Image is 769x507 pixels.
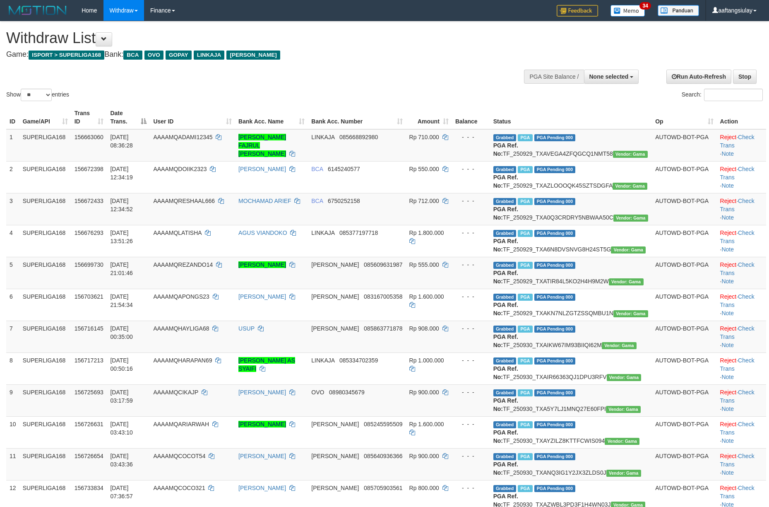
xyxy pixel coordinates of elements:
[409,198,439,204] span: Rp 712.000
[720,421,755,436] a: Check Trans
[557,5,598,17] img: Feedback.jpg
[238,261,286,268] a: [PERSON_NAME]
[493,429,518,444] b: PGA Ref. No:
[364,485,402,491] span: Copy 085705903561 to clipboard
[518,166,532,173] span: Marked by aafsoycanthlai
[518,230,532,237] span: Marked by aafsoycanthlai
[238,229,287,236] a: AGUS VIANDOKO
[717,448,766,480] td: · ·
[364,325,402,332] span: Copy 085863771878 to clipboard
[493,453,517,460] span: Grabbed
[153,325,209,332] span: AAAAMQHAYLIGA68
[518,453,532,460] span: Marked by aafchhiseyha
[74,357,103,364] span: 156717213
[613,151,648,158] span: Vendor URL: https://trx31.1velocity.biz
[110,261,133,276] span: [DATE] 21:01:46
[110,485,133,500] span: [DATE] 07:36:57
[6,257,19,289] td: 5
[493,206,518,221] b: PGA Ref. No:
[493,238,518,253] b: PGA Ref. No:
[74,261,103,268] span: 156699730
[490,352,652,384] td: TF_250930_TXAIR66363QJ1DPU3RFV
[721,150,734,157] a: Note
[406,106,452,129] th: Amount: activate to sort column ascending
[328,166,360,172] span: Copy 6145240577 to clipboard
[455,229,487,237] div: - - -
[19,225,71,257] td: SUPERLIGA168
[6,352,19,384] td: 8
[455,324,487,333] div: - - -
[534,357,576,365] span: PGA Pending
[720,229,737,236] a: Reject
[110,453,133,468] span: [DATE] 03:43:36
[652,161,716,193] td: AUTOWD-BOT-PGA
[153,453,205,459] span: AAAAMQCOCOT54
[153,421,209,427] span: AAAAMQARIARWAH
[720,166,755,181] a: Check Trans
[74,134,103,140] span: 156663060
[6,193,19,225] td: 3
[534,230,576,237] span: PGA Pending
[733,70,757,84] a: Stop
[490,416,652,448] td: TF_250930_TXAYZILZ8KTTFCWIS094
[455,356,487,365] div: - - -
[409,293,444,300] span: Rp 1.600.000
[534,166,576,173] span: PGA Pending
[153,293,209,300] span: AAAAMQAPONGS23
[721,374,734,380] a: Note
[493,270,518,285] b: PGA Ref. No:
[720,325,755,340] a: Check Trans
[21,89,52,101] select: Showentries
[652,321,716,352] td: AUTOWD-BOT-PGA
[717,352,766,384] td: · ·
[19,448,71,480] td: SUPERLIGA168
[339,229,378,236] span: Copy 085377197718 to clipboard
[6,321,19,352] td: 7
[311,485,359,491] span: [PERSON_NAME]
[493,134,517,141] span: Grabbed
[6,448,19,480] td: 11
[493,421,517,428] span: Grabbed
[493,485,517,492] span: Grabbed
[6,4,69,17] img: MOTION_logo.png
[238,453,286,459] a: [PERSON_NAME]
[29,51,104,60] span: ISPORT > SUPERLIGA168
[493,302,518,316] b: PGA Ref. No:
[652,193,716,225] td: AUTOWD-BOT-PGA
[611,246,646,254] span: Vendor URL: https://trx31.1velocity.biz
[74,325,103,332] span: 156716145
[455,133,487,141] div: - - -
[74,229,103,236] span: 156676293
[613,215,648,222] span: Vendor URL: https://trx31.1velocity.biz
[721,310,734,316] a: Note
[153,357,212,364] span: AAAAMQHARAPAN69
[110,134,133,149] span: [DATE] 08:36:28
[455,420,487,428] div: - - -
[493,389,517,396] span: Grabbed
[123,51,142,60] span: BCA
[490,289,652,321] td: TF_250929_TXAKN7NLZGTZSSQMBU1N
[110,293,133,308] span: [DATE] 21:54:34
[721,342,734,348] a: Note
[720,485,755,500] a: Check Trans
[409,389,439,396] span: Rp 900.000
[74,453,103,459] span: 156726654
[19,321,71,352] td: SUPERLIGA168
[455,388,487,396] div: - - -
[720,389,755,404] a: Check Trans
[493,357,517,365] span: Grabbed
[720,485,737,491] a: Reject
[238,198,291,204] a: MOCHAMAD ARIEF
[721,182,734,189] a: Note
[493,142,518,157] b: PGA Ref. No:
[493,230,517,237] span: Grabbed
[518,294,532,301] span: Marked by aafchhiseyha
[720,293,755,308] a: Check Trans
[311,134,334,140] span: LINKAJA
[19,129,71,162] td: SUPERLIGA168
[652,416,716,448] td: AUTOWD-BOT-PGA
[166,51,192,60] span: GOPAY
[720,357,737,364] a: Reject
[144,51,163,60] span: OVO
[717,384,766,416] td: · ·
